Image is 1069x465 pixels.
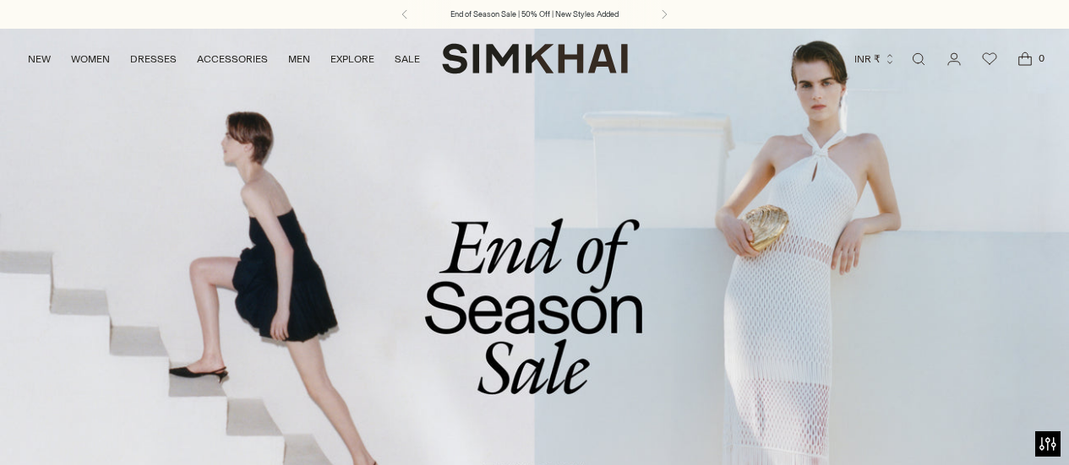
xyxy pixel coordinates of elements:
a: DRESSES [130,41,177,78]
a: End of Season Sale | 50% Off | New Styles Added [450,8,619,20]
button: INR ₹ [854,41,896,78]
a: Wishlist [973,42,1006,76]
span: 0 [1034,51,1049,66]
a: Open cart modal [1008,42,1042,76]
a: Open search modal [902,42,935,76]
a: ACCESSORIES [197,41,268,78]
a: WOMEN [71,41,110,78]
a: NEW [28,41,51,78]
a: SIMKHAI [442,42,628,75]
a: SALE [395,41,420,78]
a: Go to the account page [937,42,971,76]
a: EXPLORE [330,41,374,78]
a: MEN [288,41,310,78]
